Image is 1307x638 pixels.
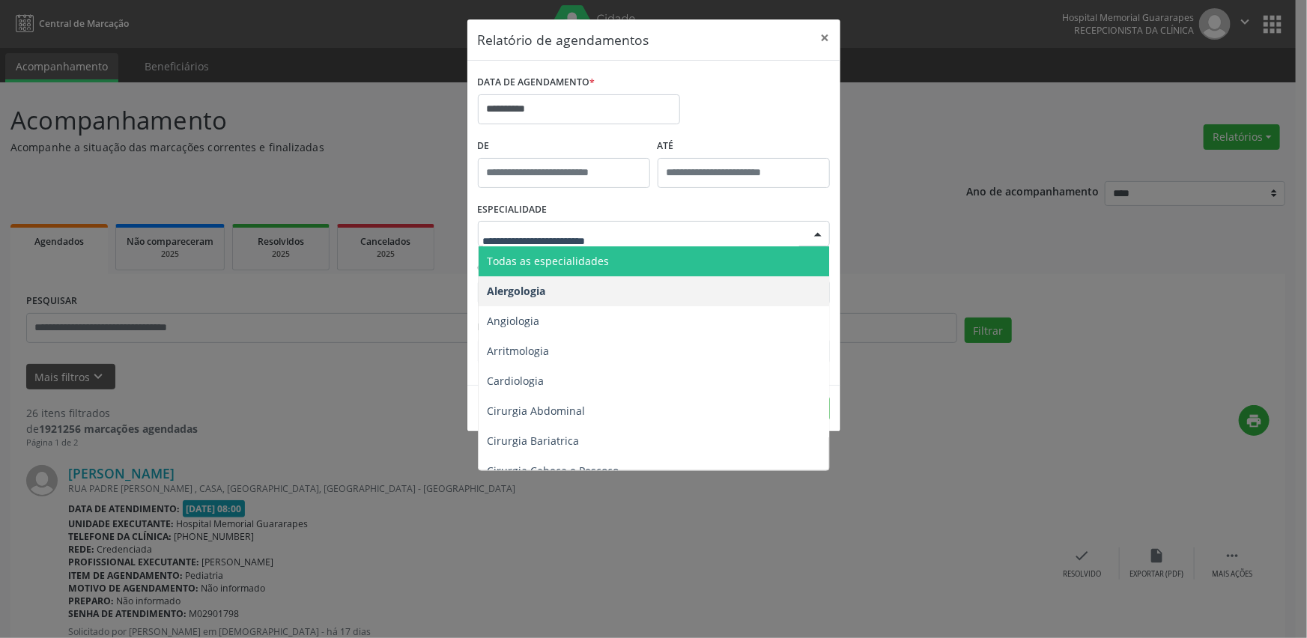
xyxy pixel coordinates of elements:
[478,198,548,222] label: ESPECIALIDADE
[478,71,595,94] label: DATA DE AGENDAMENTO
[488,374,545,388] span: Cardiologia
[488,434,580,448] span: Cirurgia Bariatrica
[488,404,586,418] span: Cirurgia Abdominal
[488,284,546,298] span: Alergologia
[488,344,550,358] span: Arritmologia
[658,135,830,158] label: ATÉ
[488,314,540,328] span: Angiologia
[478,135,650,158] label: De
[488,254,610,268] span: Todas as especialidades
[478,30,649,49] h5: Relatório de agendamentos
[810,19,840,56] button: Close
[488,464,619,478] span: Cirurgia Cabeça e Pescoço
